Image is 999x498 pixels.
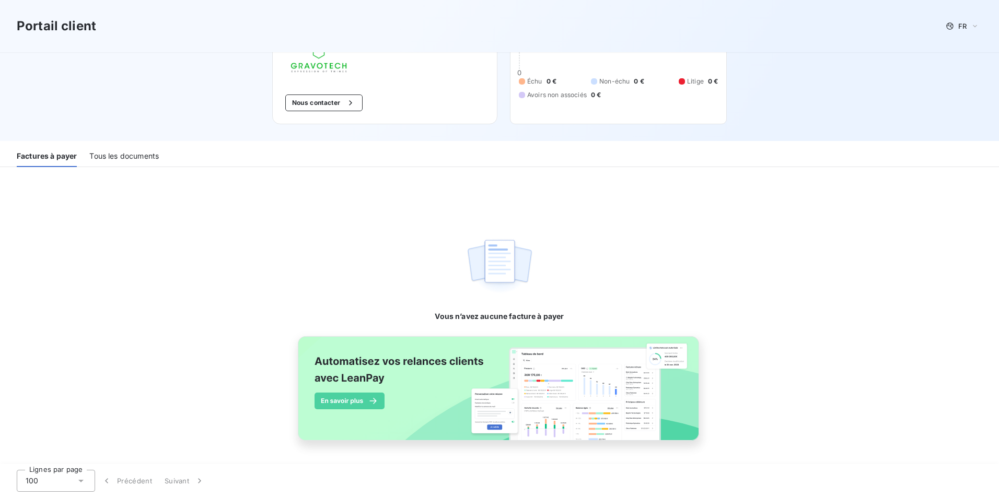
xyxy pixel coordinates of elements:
[708,77,718,86] span: 0 €
[89,145,159,167] div: Tous les documents
[285,94,363,111] button: Nous contacter
[687,77,704,86] span: Litige
[288,330,711,458] img: banner
[285,39,352,78] img: Company logo
[958,22,967,30] span: FR
[527,90,587,100] span: Avoirs non associés
[527,77,542,86] span: Échu
[466,234,533,299] img: empty state
[158,470,211,492] button: Suivant
[26,476,38,486] span: 100
[547,77,556,86] span: 0 €
[591,90,601,100] span: 0 €
[95,470,158,492] button: Précédent
[17,145,77,167] div: Factures à payer
[517,68,521,77] span: 0
[435,311,564,322] span: Vous n’avez aucune facture à payer
[599,77,630,86] span: Non-échu
[634,77,644,86] span: 0 €
[17,17,96,35] h3: Portail client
